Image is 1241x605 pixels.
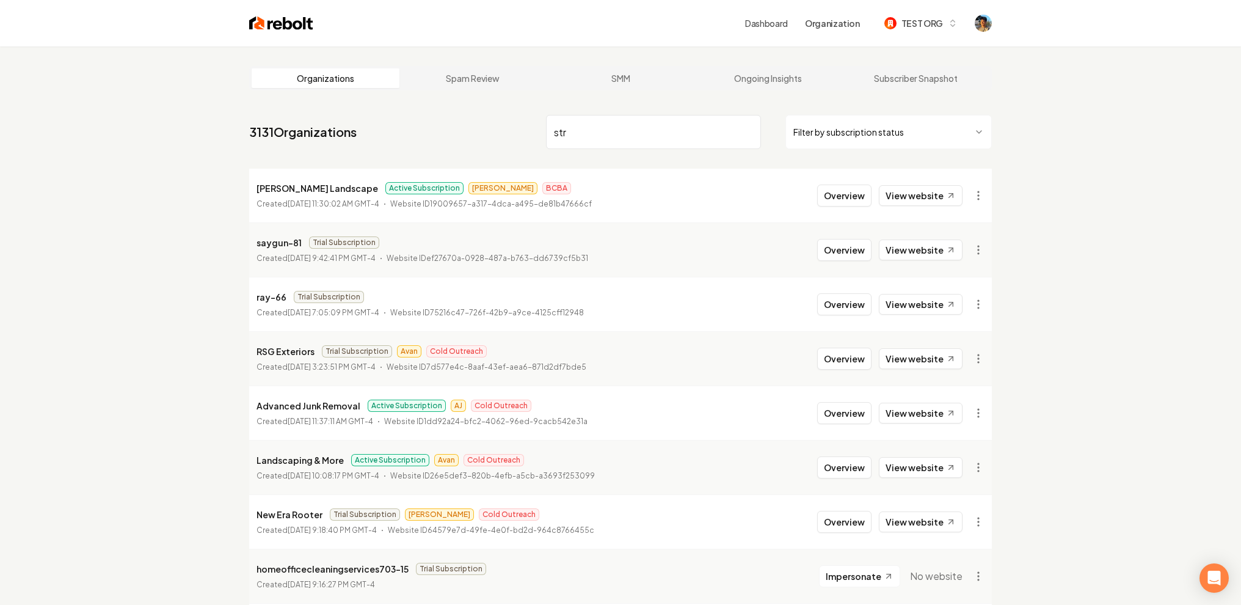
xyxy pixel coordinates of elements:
[1199,563,1229,593] div: Open Intercom Messenger
[879,185,963,206] a: View website
[416,563,486,575] span: Trial Subscription
[257,416,373,428] p: Created
[879,348,963,369] a: View website
[288,199,379,208] time: [DATE] 11:30:02 AM GMT-4
[252,68,399,88] a: Organizations
[468,182,537,194] span: [PERSON_NAME]
[257,344,315,359] p: RSG Exteriors
[819,565,900,587] button: Impersonate
[288,308,379,317] time: [DATE] 7:05:09 PM GMT-4
[434,454,459,466] span: Avan
[479,508,539,521] span: Cold Outreach
[547,68,694,88] a: SMM
[388,524,594,537] p: Website ID 64579e7d-49fe-4e0f-bd2d-964c8766455c
[879,403,963,424] a: View website
[294,291,364,303] span: Trial Subscription
[879,294,963,315] a: View website
[249,15,313,32] img: Rebolt Logo
[397,345,421,358] span: Avan
[288,362,376,372] time: [DATE] 3:23:51 PM GMT-4
[817,511,872,533] button: Overview
[390,470,595,482] p: Website ID 26e5def3-820b-4efb-a5cb-a3693f253099
[842,68,989,88] a: Subscriber Snapshot
[464,454,524,466] span: Cold Outreach
[257,470,379,482] p: Created
[288,417,373,426] time: [DATE] 11:37:11 AM GMT-4
[257,181,378,196] p: [PERSON_NAME] Landscape
[879,240,963,260] a: View website
[257,235,302,250] p: saygun-81
[257,361,376,373] p: Created
[471,400,531,412] span: Cold Outreach
[257,579,375,591] p: Created
[288,580,375,589] time: [DATE] 9:16:27 PM GMT-4
[384,416,588,428] p: Website ID 1dd92a24-bfc2-4062-96ed-9cacb542e31a
[390,307,584,319] p: Website ID 75216c47-726f-42b9-a9ce-4125cff12948
[390,198,592,210] p: Website ID 19009657-a317-4dca-a495-de81b47666cf
[257,290,286,304] p: ray-66
[288,526,377,535] time: [DATE] 9:18:40 PM GMT-4
[817,457,872,479] button: Overview
[257,252,376,265] p: Created
[387,252,588,265] p: Website ID ef27670a-0928-487a-b763-dd6739cf5b31
[901,17,943,30] span: TEST ORG
[798,12,867,34] button: Organization
[257,398,360,413] p: Advanced Junk Removal
[884,17,897,29] img: TEST ORG
[694,68,842,88] a: Ongoing Insights
[879,512,963,532] a: View website
[257,307,379,319] p: Created
[542,182,571,194] span: BCBA
[975,15,992,32] img: Aditya Nair
[405,508,474,521] span: [PERSON_NAME]
[817,348,872,370] button: Overview
[817,239,872,261] button: Overview
[826,570,881,582] span: Impersonate
[387,361,586,373] p: Website ID 7d577e4c-8aaf-43ef-aea6-871d2df7bde5
[745,17,788,29] a: Dashboard
[288,471,379,480] time: [DATE] 10:08:17 PM GMT-4
[426,345,487,358] span: Cold Outreach
[546,115,761,149] input: Search by name or ID
[399,68,547,88] a: Spam Review
[257,198,379,210] p: Created
[975,15,992,32] button: Open user button
[257,562,409,576] p: homeofficecleaningservices703-15
[330,508,400,521] span: Trial Subscription
[351,454,429,466] span: Active Subscription
[288,254,376,263] time: [DATE] 9:42:41 PM GMT-4
[249,123,357,141] a: 3131Organizations
[817,185,872,207] button: Overview
[257,507,322,522] p: New Era Rooter
[817,402,872,424] button: Overview
[368,400,446,412] span: Active Subscription
[817,293,872,315] button: Overview
[910,569,963,584] span: No website
[451,400,466,412] span: AJ
[257,453,344,468] p: Landscaping & More
[322,345,392,358] span: Trial Subscription
[257,524,377,537] p: Created
[385,182,464,194] span: Active Subscription
[879,457,963,478] a: View website
[309,237,379,249] span: Trial Subscription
